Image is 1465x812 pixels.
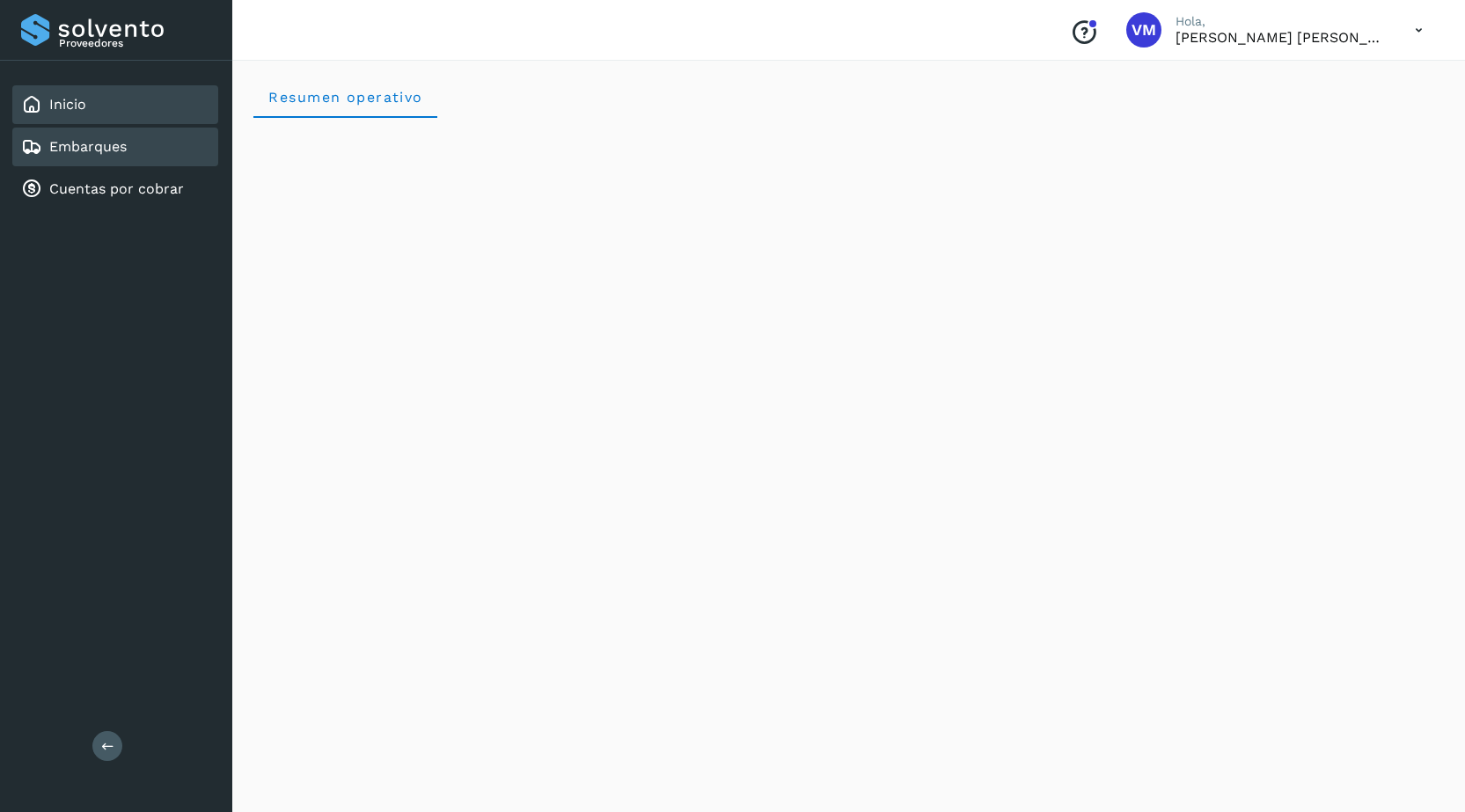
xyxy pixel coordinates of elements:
[267,89,423,106] span: Resumen operativo
[49,96,86,113] a: Inicio
[49,180,184,197] a: Cuentas por cobrar
[12,170,218,208] div: Cuentas por cobrar
[12,85,218,124] div: Inicio
[12,128,218,166] div: Embarques
[59,37,211,49] p: Proveedores
[1176,29,1387,46] p: Víctor Manuel Hernández Moreno
[1176,14,1387,29] p: Hola,
[49,138,127,155] a: Embarques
